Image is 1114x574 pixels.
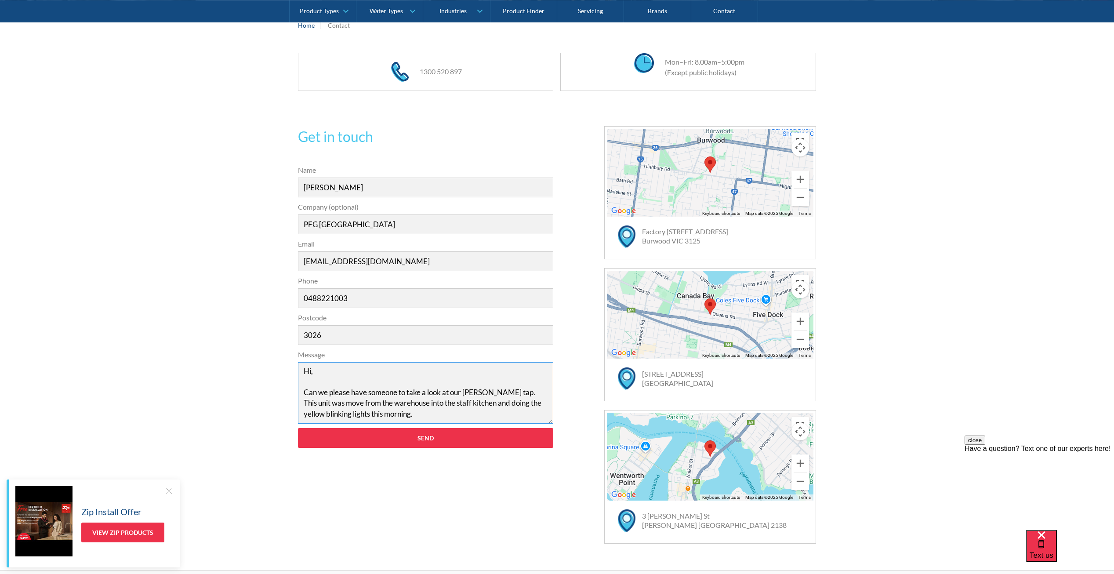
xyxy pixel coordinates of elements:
div: Contact [328,21,350,30]
img: Zip Install Offer [15,486,73,556]
img: map marker icon [618,367,635,390]
img: map marker icon [618,225,635,248]
button: Toggle fullscreen view [791,275,809,293]
button: Keyboard shortcuts [702,352,740,359]
img: phone icon [391,62,409,82]
a: Home [298,21,315,30]
label: Company (optional) [298,202,554,212]
a: Terms (opens in new tab) [798,495,811,500]
a: Factory [STREET_ADDRESS]Burwood VIC 3125 [642,227,728,245]
label: Email [298,239,554,249]
a: [STREET_ADDRESS][GEOGRAPHIC_DATA] [642,370,713,387]
iframe: podium webchat widget prompt [965,436,1114,541]
form: Contact Form [294,165,558,457]
button: Map camera controls [791,423,809,440]
div: Map pin [701,437,719,460]
button: Map camera controls [791,139,809,156]
button: Zoom out [791,189,809,206]
button: Toggle fullscreen view [791,133,809,151]
button: Keyboard shortcuts [702,494,740,501]
img: map marker icon [618,509,635,532]
h5: Zip Install Offer [81,505,142,518]
div: Map pin [701,295,719,318]
button: Keyboard shortcuts [702,211,740,217]
button: Zoom out [791,472,809,490]
label: Name [298,165,554,175]
img: Google [609,347,638,359]
div: Map pin [701,153,719,176]
a: View Zip Products [81,523,164,542]
img: Google [609,489,638,501]
button: Zoom in [791,312,809,330]
span: Map data ©2025 Google [745,353,793,358]
a: Terms (opens in new tab) [798,211,811,216]
button: Map camera controls [791,281,809,298]
div: | [319,20,323,30]
div: Water Types [370,7,403,15]
input: Send [298,428,554,448]
button: Toggle fullscreen view [791,417,809,435]
div: Mon–Fri: 8.00am–5:00pm (Except public holidays) [656,57,744,78]
a: Open this area in Google Maps (opens a new window) [609,347,638,359]
a: Open this area in Google Maps (opens a new window) [609,489,638,501]
span: Map data ©2025 Google [745,495,793,500]
a: 3 [PERSON_NAME] St[PERSON_NAME] [GEOGRAPHIC_DATA] 2138 [642,512,787,529]
button: Zoom in [791,171,809,188]
a: Terms (opens in new tab) [798,353,811,358]
a: 1300 520 897 [420,67,462,76]
label: Postcode [298,312,554,323]
img: clock icon [634,53,654,73]
div: Industries [439,7,467,15]
label: Message [298,349,554,360]
span: Map data ©2025 Google [745,211,793,216]
a: Open this area in Google Maps (opens a new window) [609,205,638,217]
h2: Get in touch [298,126,554,147]
img: Google [609,205,638,217]
button: Zoom out [791,331,809,348]
button: Zoom in [791,454,809,472]
div: Product Types [300,7,339,15]
iframe: podium webchat widget bubble [1026,530,1114,574]
label: Phone [298,276,554,286]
